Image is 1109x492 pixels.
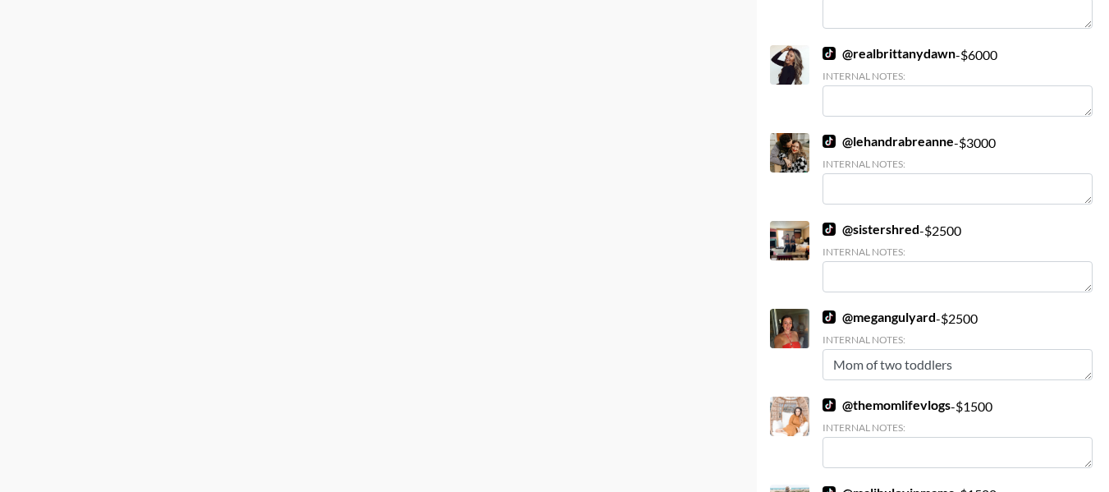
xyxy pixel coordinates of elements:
a: @realbrittanydawn [823,45,955,62]
textarea: Mom of two toddlers [823,349,1093,380]
a: @themomlifevlogs [823,397,951,413]
div: Internal Notes: [823,333,1093,346]
a: @lehandrabreanne [823,133,954,149]
div: - $ 2500 [823,309,1093,380]
div: - $ 6000 [823,45,1093,117]
img: TikTok [823,398,836,412]
img: TikTok [823,47,836,60]
div: Internal Notes: [823,158,1093,170]
img: TikTok [823,135,836,148]
div: Internal Notes: [823,246,1093,258]
div: - $ 1500 [823,397,1093,468]
div: Internal Notes: [823,421,1093,434]
div: - $ 3000 [823,133,1093,205]
div: - $ 2500 [823,221,1093,292]
a: @megangulyard [823,309,936,325]
a: @sistershred [823,221,919,237]
img: TikTok [823,223,836,236]
img: TikTok [823,310,836,324]
div: Internal Notes: [823,70,1093,82]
